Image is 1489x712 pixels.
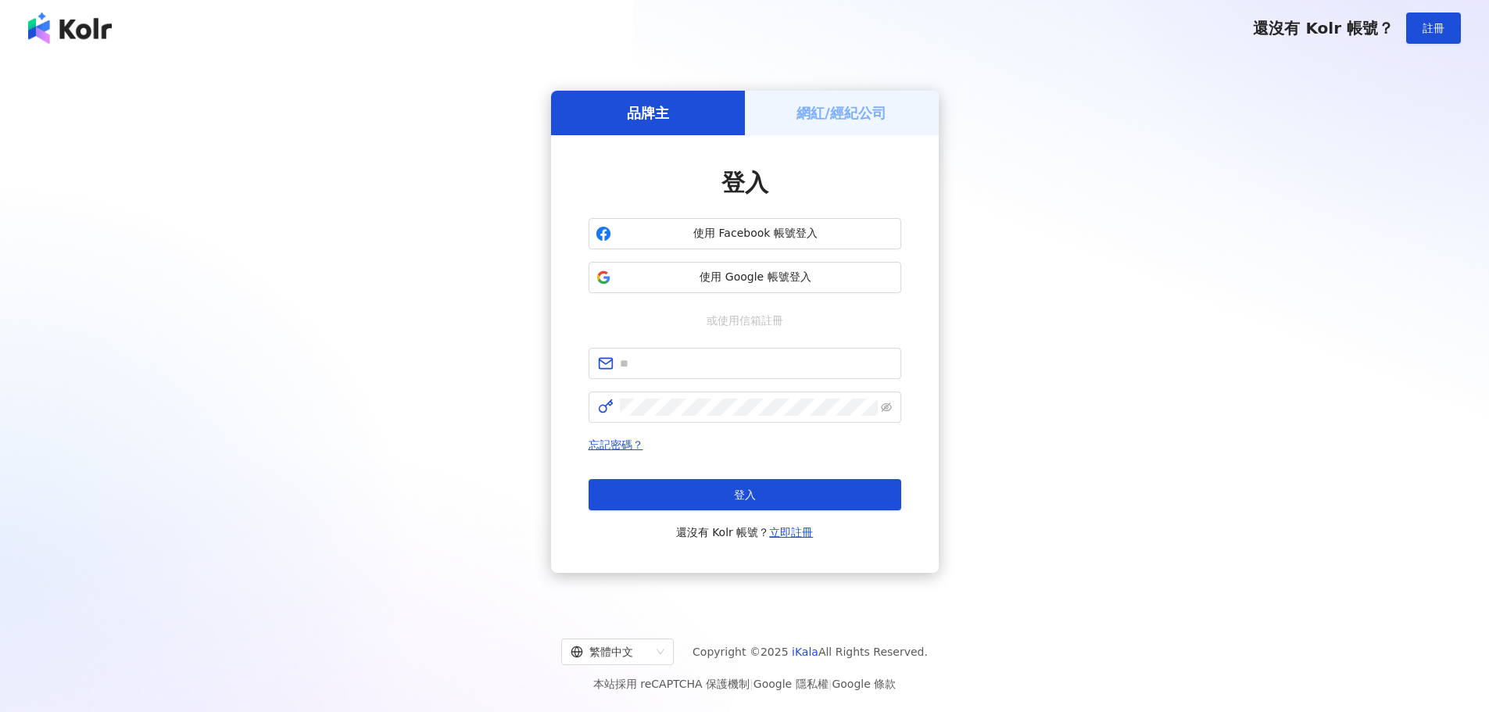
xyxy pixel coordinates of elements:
[792,646,818,658] a: iKala
[832,678,896,690] a: Google 條款
[693,642,928,661] span: Copyright © 2025 All Rights Reserved.
[617,226,894,242] span: 使用 Facebook 帳號登入
[1423,22,1444,34] span: 註冊
[829,678,832,690] span: |
[676,523,814,542] span: 還沒有 Kolr 帳號？
[734,488,756,501] span: 登入
[750,678,753,690] span: |
[589,479,901,510] button: 登入
[796,103,886,123] h5: 網紅/經紀公司
[696,312,794,329] span: 或使用信箱註冊
[881,402,892,413] span: eye-invisible
[571,639,650,664] div: 繁體中文
[589,438,643,451] a: 忘記密碼？
[627,103,669,123] h5: 品牌主
[593,674,896,693] span: 本站採用 reCAPTCHA 保護機制
[589,262,901,293] button: 使用 Google 帳號登入
[617,270,894,285] span: 使用 Google 帳號登入
[28,13,112,44] img: logo
[589,218,901,249] button: 使用 Facebook 帳號登入
[769,526,813,538] a: 立即註冊
[721,169,768,196] span: 登入
[1406,13,1461,44] button: 註冊
[753,678,829,690] a: Google 隱私權
[1253,19,1394,38] span: 還沒有 Kolr 帳號？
